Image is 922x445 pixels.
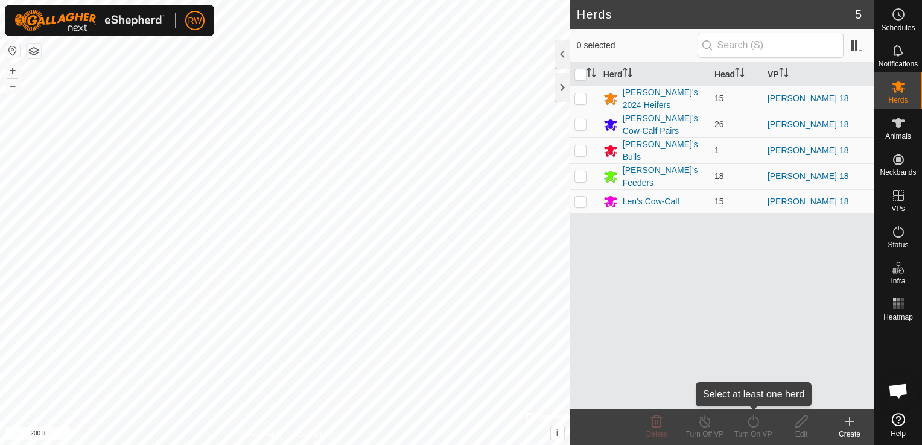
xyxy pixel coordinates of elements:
[888,96,908,104] span: Herds
[880,373,917,409] div: Open chat
[768,93,849,103] a: [PERSON_NAME] 18
[891,430,906,437] span: Help
[779,69,789,79] p-sorticon: Activate to sort
[881,24,915,31] span: Schedules
[777,429,825,440] div: Edit
[188,14,202,27] span: RW
[237,429,282,440] a: Privacy Policy
[577,7,855,22] h2: Herds
[623,86,705,112] div: [PERSON_NAME]'s 2024 Heifers
[14,10,165,31] img: Gallagher Logo
[768,197,849,206] a: [PERSON_NAME] 18
[5,79,20,93] button: –
[735,69,745,79] p-sorticon: Activate to sort
[879,60,918,68] span: Notifications
[710,63,763,86] th: Head
[825,429,874,440] div: Create
[855,5,862,24] span: 5
[891,205,905,212] span: VPs
[888,241,908,248] span: Status
[768,171,849,181] a: [PERSON_NAME] 18
[5,43,20,58] button: Reset Map
[556,428,559,438] span: i
[623,69,632,79] p-sorticon: Activate to sort
[587,69,596,79] p-sorticon: Activate to sort
[623,195,680,208] div: Len's Cow-Calf
[768,119,849,129] a: [PERSON_NAME] 18
[27,44,41,58] button: Map Layers
[768,145,849,155] a: [PERSON_NAME] 18
[885,133,911,140] span: Animals
[577,39,698,52] span: 0 selected
[646,430,667,438] span: Delete
[623,112,705,137] div: [PERSON_NAME]'s Cow-Calf Pairs
[681,429,729,440] div: Turn Off VP
[714,197,724,206] span: 15
[714,171,724,181] span: 18
[874,408,922,442] a: Help
[891,277,905,285] span: Infra
[599,63,710,86] th: Herd
[297,429,332,440] a: Contact Us
[729,429,777,440] div: Turn On VP
[880,169,916,176] span: Neckbands
[698,33,844,58] input: Search (S)
[623,164,705,189] div: [PERSON_NAME]'s Feeders
[883,314,913,321] span: Heatmap
[763,63,874,86] th: VP
[5,63,20,78] button: +
[551,426,564,440] button: i
[714,93,724,103] span: 15
[714,145,719,155] span: 1
[623,138,705,163] div: [PERSON_NAME]'s Bulls
[714,119,724,129] span: 26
